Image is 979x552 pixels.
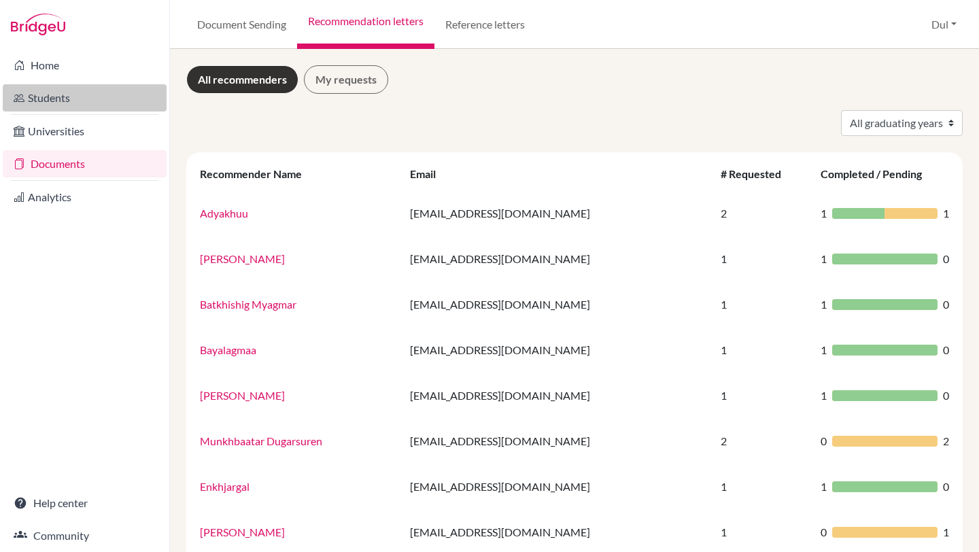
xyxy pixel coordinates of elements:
span: 1 [821,251,827,267]
a: Batkhishig Myagmar [200,298,296,311]
a: My requests [304,65,388,94]
span: 1 [821,387,827,404]
span: 1 [943,524,949,540]
td: [EMAIL_ADDRESS][DOMAIN_NAME] [402,418,712,464]
span: 0 [943,342,949,358]
td: [EMAIL_ADDRESS][DOMAIN_NAME] [402,373,712,418]
td: [EMAIL_ADDRESS][DOMAIN_NAME] [402,327,712,373]
img: Bridge-U [11,14,65,35]
td: 1 [712,281,812,327]
a: Analytics [3,184,167,211]
a: Universities [3,118,167,145]
a: [PERSON_NAME] [200,525,285,538]
a: Documents [3,150,167,177]
a: Community [3,522,167,549]
td: 1 [712,464,812,509]
td: [EMAIL_ADDRESS][DOMAIN_NAME] [402,236,712,281]
td: 2 [712,190,812,236]
td: 1 [712,327,812,373]
div: Email [410,167,449,180]
span: 0 [821,433,827,449]
td: 1 [712,373,812,418]
a: Adyakhuu [200,207,248,220]
td: 1 [712,236,812,281]
a: [PERSON_NAME] [200,389,285,402]
td: [EMAIL_ADDRESS][DOMAIN_NAME] [402,190,712,236]
span: 1 [943,205,949,222]
span: 0 [943,479,949,495]
span: 1 [821,479,827,495]
a: Students [3,84,167,111]
span: 1 [821,205,827,222]
a: Home [3,52,167,79]
div: Completed / Pending [821,167,935,180]
span: 1 [821,342,827,358]
a: All recommenders [186,65,298,94]
span: 1 [821,296,827,313]
span: 0 [943,251,949,267]
button: Dul [925,12,963,37]
span: 0 [821,524,827,540]
div: # Requested [721,167,795,180]
span: 2 [943,433,949,449]
td: 2 [712,418,812,464]
td: [EMAIL_ADDRESS][DOMAIN_NAME] [402,281,712,327]
span: 0 [943,296,949,313]
a: [PERSON_NAME] [200,252,285,265]
a: Munkhbaatar Dugarsuren [200,434,322,447]
td: [EMAIL_ADDRESS][DOMAIN_NAME] [402,464,712,509]
a: Bayalagmaa [200,343,256,356]
a: Help center [3,489,167,517]
span: 0 [943,387,949,404]
div: Recommender Name [200,167,315,180]
a: Enkhjargal [200,480,250,493]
